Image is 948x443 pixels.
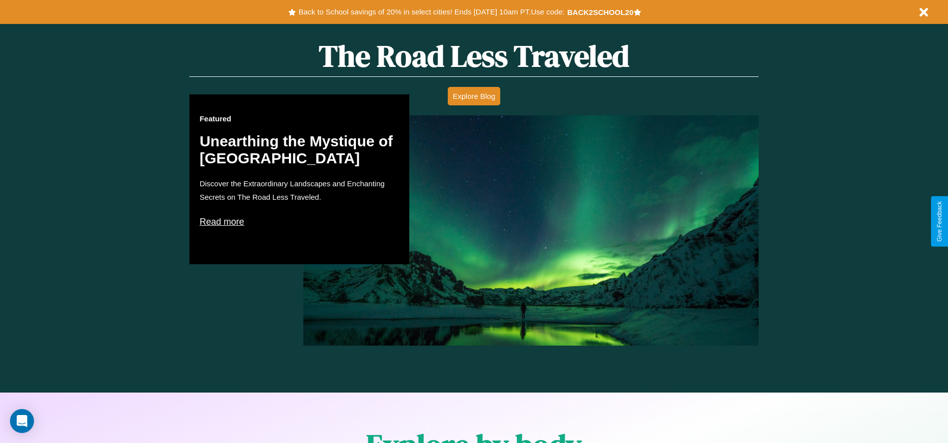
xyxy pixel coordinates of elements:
h2: Unearthing the Mystique of [GEOGRAPHIC_DATA] [199,133,399,167]
div: Open Intercom Messenger [10,409,34,433]
button: Back to School savings of 20% in select cities! Ends [DATE] 10am PT.Use code: [296,5,567,19]
h1: The Road Less Traveled [189,35,758,77]
div: Give Feedback [936,201,943,242]
button: Explore Blog [448,87,500,105]
p: Read more [199,214,399,230]
b: BACK2SCHOOL20 [567,8,634,16]
h3: Featured [199,114,399,123]
p: Discover the Extraordinary Landscapes and Enchanting Secrets on The Road Less Traveled. [199,177,399,204]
